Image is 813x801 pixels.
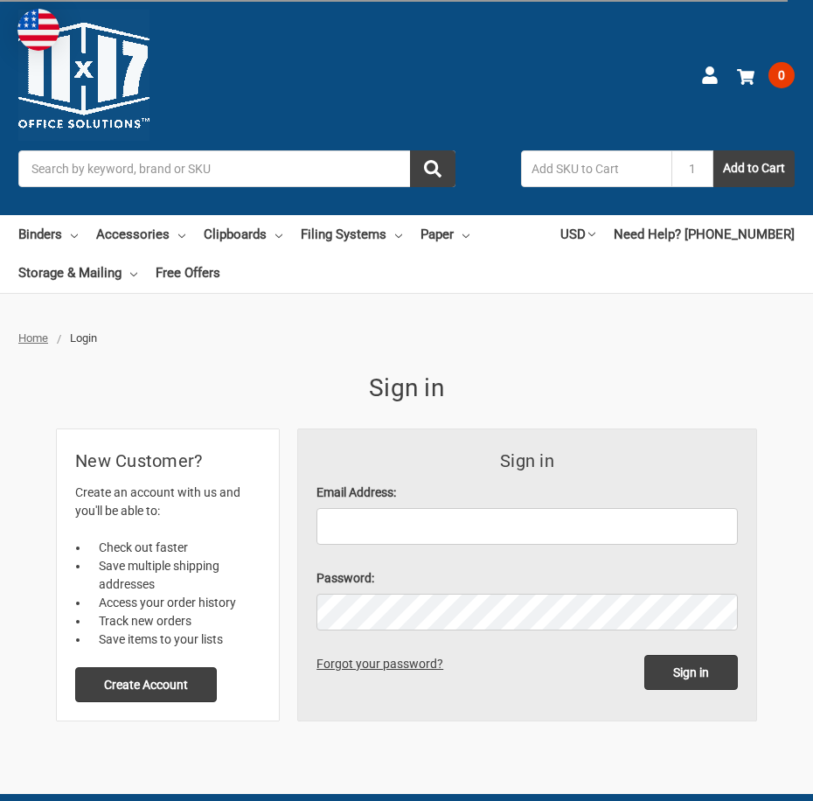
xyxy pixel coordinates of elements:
[669,754,813,801] iframe: Google Customer Reviews
[57,370,756,407] h1: Sign in
[70,331,97,345] span: Login
[316,484,738,502] label: Email Address:
[768,62,795,88] span: 0
[18,254,137,292] a: Storage & Mailing
[301,215,402,254] a: Filing Systems
[420,215,469,254] a: Paper
[713,150,795,187] button: Add to Cart
[89,539,261,557] li: Check out faster
[75,677,217,691] a: Create Account
[644,655,738,690] input: Sign in
[89,594,261,612] li: Access your order history
[316,569,738,588] label: Password:
[75,667,217,702] button: Create Account
[96,215,185,254] a: Accessories
[75,448,261,474] h2: New Customer?
[18,215,78,254] a: Binders
[156,254,220,292] a: Free Offers
[614,215,795,254] a: Need Help? [PHONE_NUMBER]
[17,9,59,51] img: duty and tax information for United States
[75,484,261,520] p: Create an account with us and you'll be able to:
[521,150,671,187] input: Add SKU to Cart
[316,657,449,671] a: Forgot your password?
[89,557,261,594] li: Save multiple shipping addresses
[560,215,595,254] a: USD
[89,630,261,649] li: Save items to your lists
[737,52,795,98] a: 0
[204,215,282,254] a: Clipboards
[316,448,738,474] h3: Sign in
[18,150,455,187] input: Search by keyword, brand or SKU
[89,612,261,630] li: Track new orders
[18,10,149,141] img: 11x17.com
[18,331,48,345] a: Home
